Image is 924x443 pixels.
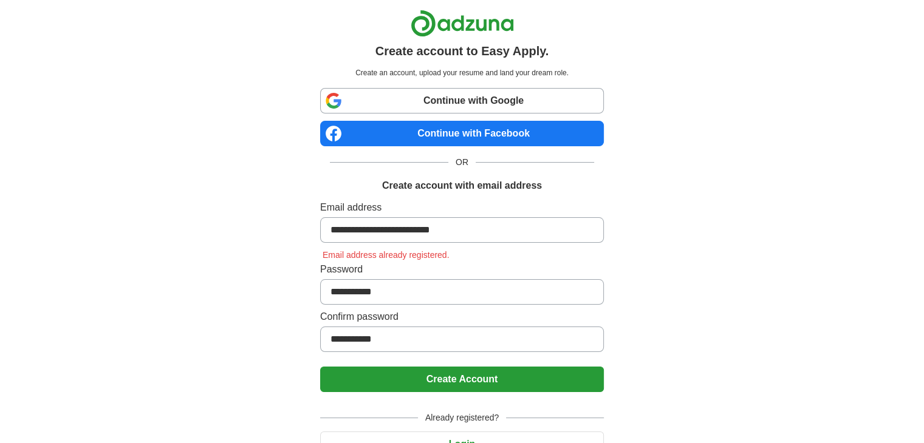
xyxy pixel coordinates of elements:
[320,88,604,113] a: Continue with Google
[320,121,604,146] a: Continue with Facebook
[382,178,542,193] h1: Create account with email address
[320,250,452,260] span: Email address already registered.
[320,200,604,215] label: Email address
[375,42,549,60] h1: Create account to Easy Apply.
[320,367,604,392] button: Create Account
[418,411,506,424] span: Already registered?
[320,262,604,277] label: Password
[323,67,601,78] p: Create an account, upload your resume and land your dream role.
[411,10,514,37] img: Adzuna logo
[448,156,476,169] span: OR
[320,309,604,324] label: Confirm password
